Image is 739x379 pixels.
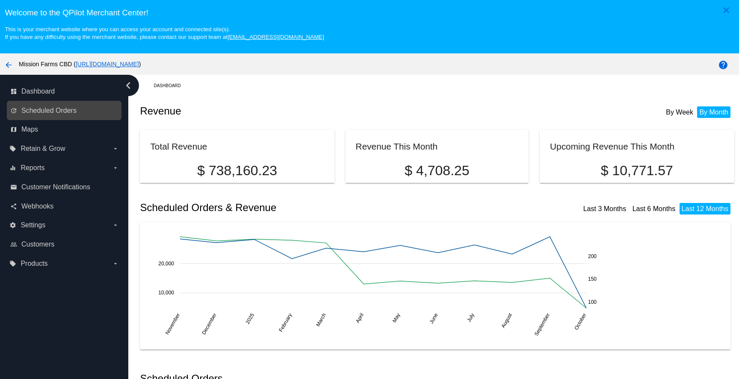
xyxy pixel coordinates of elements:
text: March [315,312,328,328]
span: Scheduled Orders [21,107,77,115]
a: [URL][DOMAIN_NAME] [76,61,139,68]
span: Reports [21,164,44,172]
i: share [10,203,17,210]
p: $ 738,160.23 [150,163,324,179]
i: arrow_drop_down [112,145,119,152]
a: share Webhooks [10,200,119,213]
li: By Week [664,106,695,118]
h3: Welcome to the QPilot Merchant Center! [5,8,734,18]
h2: Upcoming Revenue This Month [550,141,674,151]
text: September [533,312,551,337]
h2: Scheduled Orders & Revenue [140,202,437,214]
i: update [10,107,17,114]
span: Customers [21,241,54,248]
text: 20,000 [159,261,174,267]
i: dashboard [10,88,17,95]
i: arrow_drop_down [112,222,119,229]
i: local_offer [9,145,16,152]
span: Mission Farms CBD ( ) [19,61,141,68]
mat-icon: help [718,60,728,70]
text: 150 [588,276,597,282]
a: Dashboard [154,79,188,92]
text: December [201,312,218,336]
p: $ 4,708.25 [356,163,519,179]
span: Products [21,260,47,267]
mat-icon: arrow_back [3,60,14,70]
a: people_outline Customers [10,238,119,251]
text: June [429,312,439,325]
span: Retain & Grow [21,145,65,153]
span: Settings [21,221,45,229]
i: email [10,184,17,191]
span: Maps [21,126,38,133]
small: This is your merchant website where you can access your account and connected site(s). If you hav... [5,26,324,40]
text: 2025 [245,312,256,325]
i: chevron_left [121,79,135,92]
span: Customer Notifications [21,183,90,191]
text: 100 [588,299,597,305]
a: [EMAIL_ADDRESS][DOMAIN_NAME] [228,34,324,40]
span: Dashboard [21,88,55,95]
text: April [355,312,365,324]
a: Last 12 Months [682,205,728,212]
p: $ 10,771.57 [550,163,724,179]
a: update Scheduled Orders [10,104,119,118]
i: map [10,126,17,133]
i: settings [9,222,16,229]
i: people_outline [10,241,17,248]
text: November [164,312,181,336]
i: local_offer [9,260,16,267]
h2: Revenue [140,105,437,117]
i: arrow_drop_down [112,165,119,171]
a: Last 3 Months [583,205,627,212]
text: July [466,312,476,323]
a: map Maps [10,123,119,136]
h2: Total Revenue [150,141,207,151]
text: May [391,312,401,324]
text: August [500,312,514,329]
i: arrow_drop_down [112,260,119,267]
i: equalizer [9,165,16,171]
text: 200 [588,253,597,259]
span: Webhooks [21,203,53,210]
li: By Month [697,106,730,118]
h2: Revenue This Month [356,141,438,151]
text: October [573,312,588,331]
text: 10,000 [159,290,174,296]
mat-icon: close [721,5,731,15]
text: February [278,312,293,333]
a: Last 6 Months [633,205,676,212]
a: email Customer Notifications [10,180,119,194]
a: dashboard Dashboard [10,85,119,98]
